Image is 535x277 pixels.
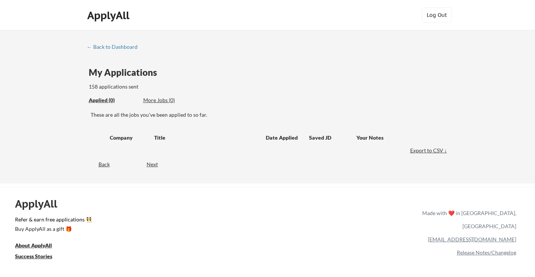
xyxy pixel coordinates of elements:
[419,206,516,233] div: Made with ❤️ in [GEOGRAPHIC_DATA], [GEOGRAPHIC_DATA]
[87,44,143,50] div: ← Back to Dashboard
[110,134,147,142] div: Company
[410,147,449,154] div: Export to CSV ↓
[87,161,110,168] div: Back
[15,252,62,262] a: Success Stories
[154,134,259,142] div: Title
[356,134,442,142] div: Your Notes
[91,111,449,119] div: These are all the jobs you've been applied to so far.
[422,8,452,23] button: Log Out
[15,217,265,225] a: Refer & earn free applications 👯‍♀️
[15,242,52,248] u: About ApplyAll
[87,9,132,22] div: ApplyAll
[15,225,90,234] a: Buy ApplyAll as a gift 🎁
[15,197,66,210] div: ApplyAll
[89,96,138,104] div: These are all the jobs you've been applied to so far.
[266,134,299,142] div: Date Applied
[15,226,90,232] div: Buy ApplyAll as a gift 🎁
[15,241,62,251] a: About ApplyAll
[89,83,234,90] div: 158 applications sent
[15,253,52,259] u: Success Stories
[143,96,199,104] div: These are job applications we think you'd be a good fit for, but couldn't apply you to automatica...
[147,161,167,168] div: Next
[428,236,516,242] a: [EMAIL_ADDRESS][DOMAIN_NAME]
[89,68,163,77] div: My Applications
[87,44,143,51] a: ← Back to Dashboard
[143,96,199,104] div: More Jobs (0)
[89,96,138,104] div: Applied (0)
[457,249,516,256] a: Release Notes/Changelog
[309,131,356,144] div: Saved JD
